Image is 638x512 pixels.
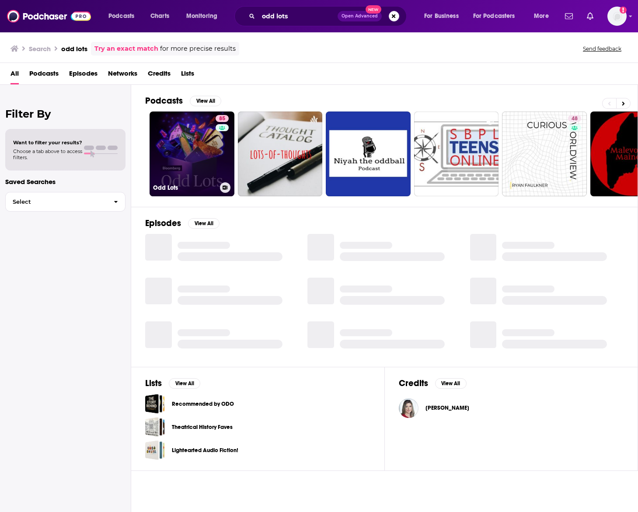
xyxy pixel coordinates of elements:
h2: Filter By [5,108,126,120]
input: Search podcasts, credits, & more... [258,9,338,23]
button: open menu [467,9,528,23]
span: for more precise results [160,44,236,54]
a: 85Odd Lots [150,111,234,196]
img: Tracy Alloway [399,398,418,418]
a: Recommended by ODO [145,394,165,414]
a: Tracy Alloway [425,404,469,411]
a: Podcasts [29,66,59,84]
span: New [366,5,381,14]
button: Show profile menu [607,7,627,26]
button: View All [435,378,467,389]
span: Open Advanced [342,14,378,18]
span: 85 [219,115,225,123]
svg: Add a profile image [620,7,627,14]
a: Lightearted Audio Fiction! [172,446,238,455]
button: Select [5,192,126,212]
a: Try an exact match [94,44,158,54]
a: Show notifications dropdown [583,9,597,24]
button: Tracy AllowayTracy Alloway [399,394,624,422]
h2: Episodes [145,218,181,229]
a: Show notifications dropdown [561,9,576,24]
a: Charts [145,9,174,23]
h3: odd lots [61,45,87,53]
span: Monitoring [186,10,217,22]
h3: Odd Lots [153,184,216,192]
a: Episodes [69,66,98,84]
span: Logged in as clareliening [607,7,627,26]
span: Charts [150,10,169,22]
button: View All [169,378,200,389]
a: CreditsView All [399,378,467,389]
div: Search podcasts, credits, & more... [243,6,415,26]
span: More [534,10,549,22]
a: Lightearted Audio Fiction! [145,440,165,460]
a: Theatrical History Faves [172,422,233,432]
a: ListsView All [145,378,200,389]
h3: Search [29,45,51,53]
p: Saved Searches [5,178,126,186]
span: 48 [572,115,578,123]
span: For Business [424,10,459,22]
button: View All [188,218,220,229]
span: [PERSON_NAME] [425,404,469,411]
a: All [10,66,19,84]
a: Credits [148,66,171,84]
span: Choose a tab above to access filters. [13,148,82,160]
h2: Credits [399,378,428,389]
img: User Profile [607,7,627,26]
h2: Lists [145,378,162,389]
span: For Podcasters [473,10,515,22]
button: Send feedback [580,45,624,52]
button: open menu [528,9,560,23]
span: Select [6,199,107,205]
button: open menu [180,9,229,23]
h2: Podcasts [145,95,183,106]
a: PodcastsView All [145,95,221,106]
button: Open AdvancedNew [338,11,382,21]
button: open menu [418,9,470,23]
a: 85 [216,115,229,122]
span: Podcasts [108,10,134,22]
img: Podchaser - Follow, Share and Rate Podcasts [7,8,91,24]
a: Theatrical History Faves [145,417,165,437]
a: EpisodesView All [145,218,220,229]
a: Recommended by ODO [172,399,234,409]
button: View All [190,96,221,106]
button: open menu [102,9,146,23]
span: Want to filter your results? [13,139,82,146]
a: Lists [181,66,194,84]
a: Networks [108,66,137,84]
a: 48 [502,111,587,196]
a: 48 [568,115,581,122]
